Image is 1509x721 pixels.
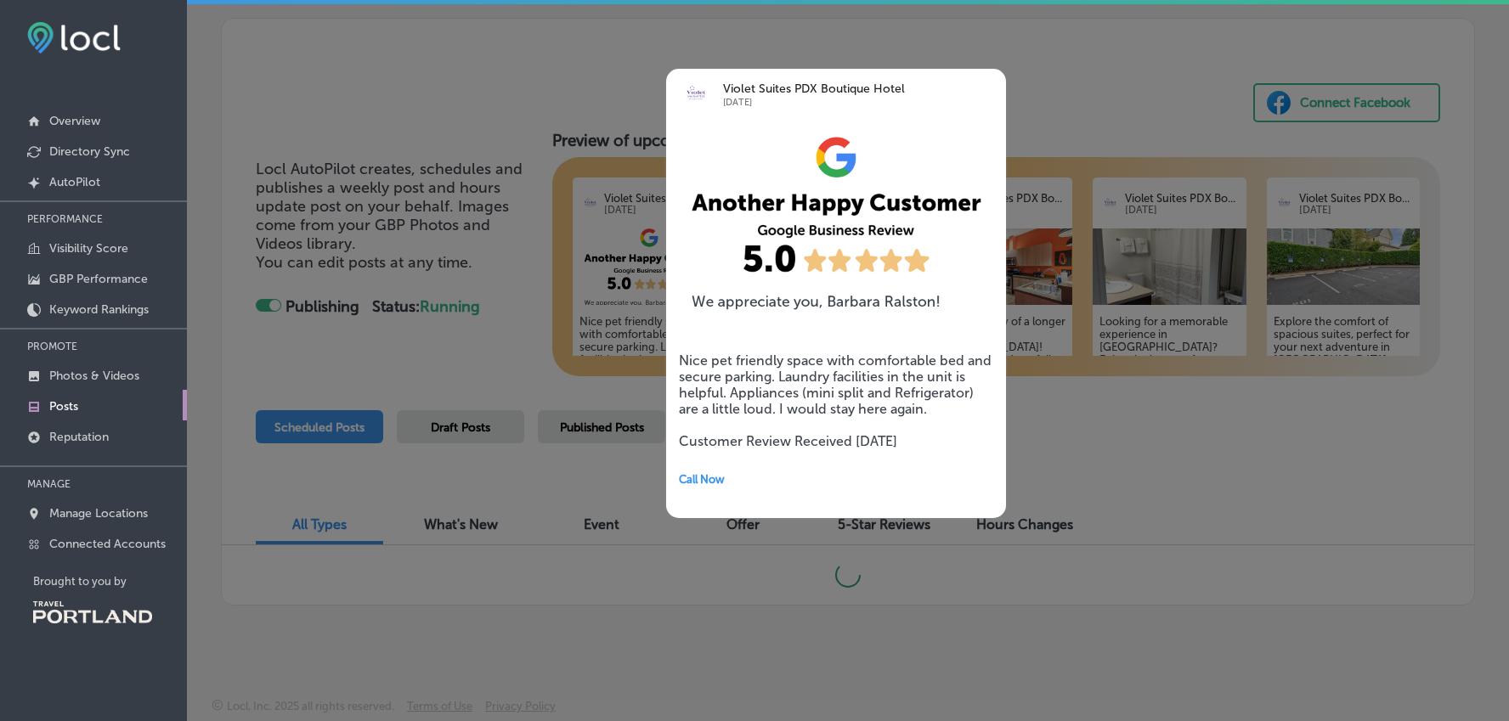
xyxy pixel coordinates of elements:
[679,77,713,111] img: logo
[666,120,1006,324] img: af70c081-56d2-4d6d-ae2f-6f8f885eaa4e.png
[49,430,109,444] p: Reputation
[27,22,121,54] img: fda3e92497d09a02dc62c9cd864e3231.png
[49,144,130,159] p: Directory Sync
[49,506,148,521] p: Manage Locations
[49,537,166,551] p: Connected Accounts
[49,114,100,128] p: Overview
[49,175,100,189] p: AutoPilot
[49,272,148,286] p: GBP Performance
[49,369,139,383] p: Photos & Videos
[49,302,149,317] p: Keyword Rankings
[49,399,78,414] p: Posts
[679,352,993,449] h5: Nice pet friendly space with comfortable bed and secure parking. Laundry facilities in the unit i...
[33,601,152,623] img: Travel Portland
[33,575,187,588] p: Brought to you by
[49,241,128,256] p: Visibility Score
[723,82,959,96] p: Violet Suites PDX Boutique Hotel
[723,96,959,110] p: [DATE]
[679,473,725,486] span: Call Now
